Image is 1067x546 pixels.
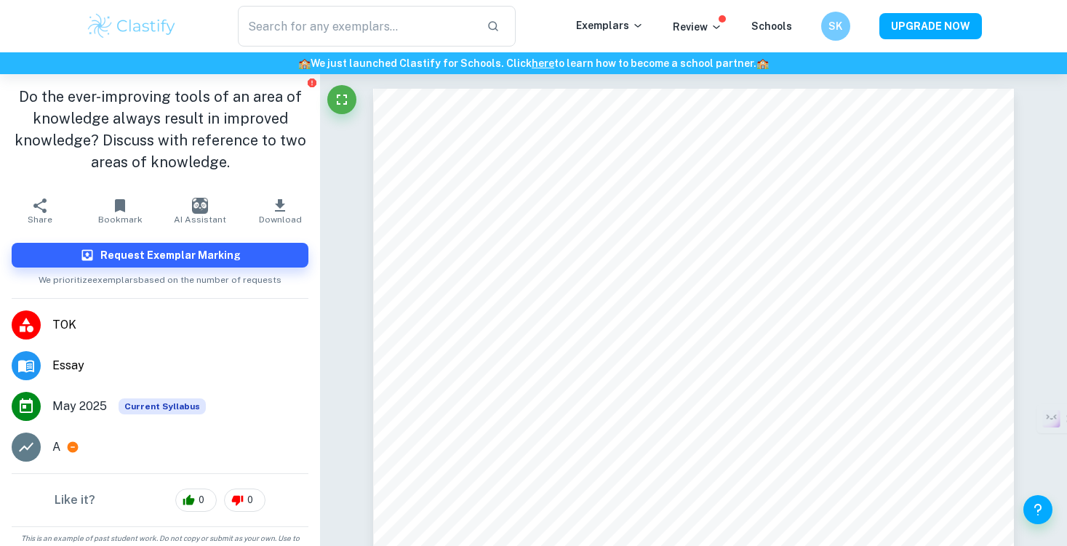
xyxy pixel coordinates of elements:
[175,489,217,512] div: 0
[80,190,160,231] button: Bookmark
[86,12,178,41] img: Clastify logo
[224,489,265,512] div: 0
[306,77,317,88] button: Report issue
[240,190,320,231] button: Download
[12,86,308,173] h1: Do the ever-improving tools of an area of knowledge always result in improved knowledge? Discuss ...
[191,493,212,507] span: 0
[192,198,208,214] img: AI Assistant
[119,398,206,414] span: Current Syllabus
[52,316,308,334] span: TOK
[52,398,107,415] span: May 2025
[52,438,60,456] p: A
[576,17,644,33] p: Exemplars
[532,57,554,69] a: here
[12,243,308,268] button: Request Exemplar Marking
[239,493,261,507] span: 0
[52,357,308,374] span: Essay
[28,214,52,225] span: Share
[1023,495,1052,524] button: Help and Feedback
[751,20,792,32] a: Schools
[673,19,722,35] p: Review
[259,214,302,225] span: Download
[3,55,1064,71] h6: We just launched Clastify for Schools. Click to learn how to become a school partner.
[238,6,476,47] input: Search for any exemplars...
[55,491,95,509] h6: Like it?
[821,12,850,41] button: SK
[39,268,281,286] span: We prioritize exemplars based on the number of requests
[119,398,206,414] div: This exemplar is based on the current syllabus. Feel free to refer to it for inspiration/ideas wh...
[327,85,356,114] button: Fullscreen
[879,13,982,39] button: UPGRADE NOW
[827,18,844,34] h6: SK
[298,57,311,69] span: 🏫
[160,190,240,231] button: AI Assistant
[756,57,769,69] span: 🏫
[100,247,241,263] h6: Request Exemplar Marking
[98,214,143,225] span: Bookmark
[174,214,226,225] span: AI Assistant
